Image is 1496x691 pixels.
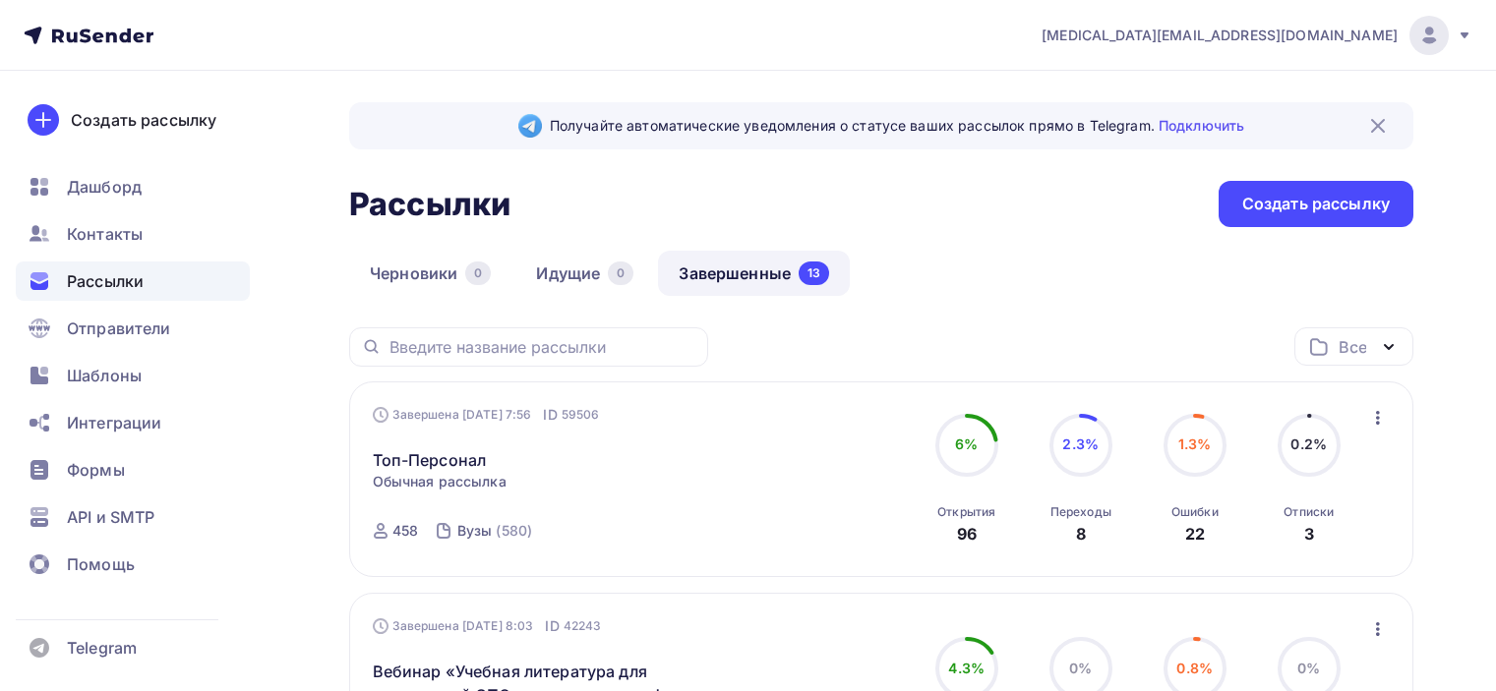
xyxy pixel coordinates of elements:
[564,616,602,636] span: 42243
[1176,660,1213,676] span: 0.8%
[67,411,161,434] span: Интеграции
[1339,335,1366,359] div: Все
[67,458,125,482] span: Формы
[67,636,137,660] span: Telegram
[799,261,829,285] div: 13
[67,175,142,199] span: Дашборд
[16,309,250,348] a: Отправители
[1242,193,1390,215] div: Создать рассылку
[1185,522,1205,546] div: 22
[71,108,216,132] div: Создать рассылку
[496,521,532,541] div: (580)
[1284,504,1334,520] div: Отписки
[67,505,154,529] span: API и SMTP
[1290,435,1327,452] span: 0.2%
[955,435,978,452] span: 6%
[349,251,511,296] a: Черновики0
[562,405,600,425] span: 59506
[1304,522,1314,546] div: 3
[16,167,250,206] a: Дашборд
[1069,660,1092,676] span: 0%
[1159,117,1244,134] a: Подключить
[457,521,493,541] div: Вузы
[16,214,250,254] a: Контакты
[1042,26,1398,45] span: [MEDICAL_DATA][EMAIL_ADDRESS][DOMAIN_NAME]
[957,522,977,546] div: 96
[373,448,487,472] a: Топ-Персонал
[1042,16,1472,55] a: [MEDICAL_DATA][EMAIL_ADDRESS][DOMAIN_NAME]
[16,356,250,395] a: Шаблоны
[1294,327,1413,366] button: Все
[455,515,534,547] a: Вузы (580)
[392,521,418,541] div: 458
[1050,504,1111,520] div: Переходы
[545,616,559,636] span: ID
[1171,504,1219,520] div: Ошибки
[1062,435,1099,452] span: 2.3%
[608,261,633,285] div: 0
[948,660,985,676] span: 4.3%
[389,336,696,358] input: Введите название рассылки
[67,552,135,576] span: Помощь
[518,114,542,138] img: Telegram
[67,222,143,246] span: Контакты
[16,261,250,301] a: Рассылки
[1297,660,1320,676] span: 0%
[349,185,510,224] h2: Рассылки
[373,405,600,425] div: Завершена [DATE] 7:56
[937,504,995,520] div: Открытия
[543,405,557,425] span: ID
[550,116,1244,136] span: Получайте автоматические уведомления о статусе ваших рассылок прямо в Telegram.
[16,450,250,489] a: Формы
[373,472,507,491] span: Обычная рассылка
[67,269,144,293] span: Рассылки
[658,251,850,296] a: Завершенные13
[67,317,171,340] span: Отправители
[515,251,654,296] a: Идущие0
[1076,522,1086,546] div: 8
[1178,435,1212,452] span: 1.3%
[67,364,142,387] span: Шаблоны
[465,261,491,285] div: 0
[373,616,602,636] div: Завершена [DATE] 8:03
